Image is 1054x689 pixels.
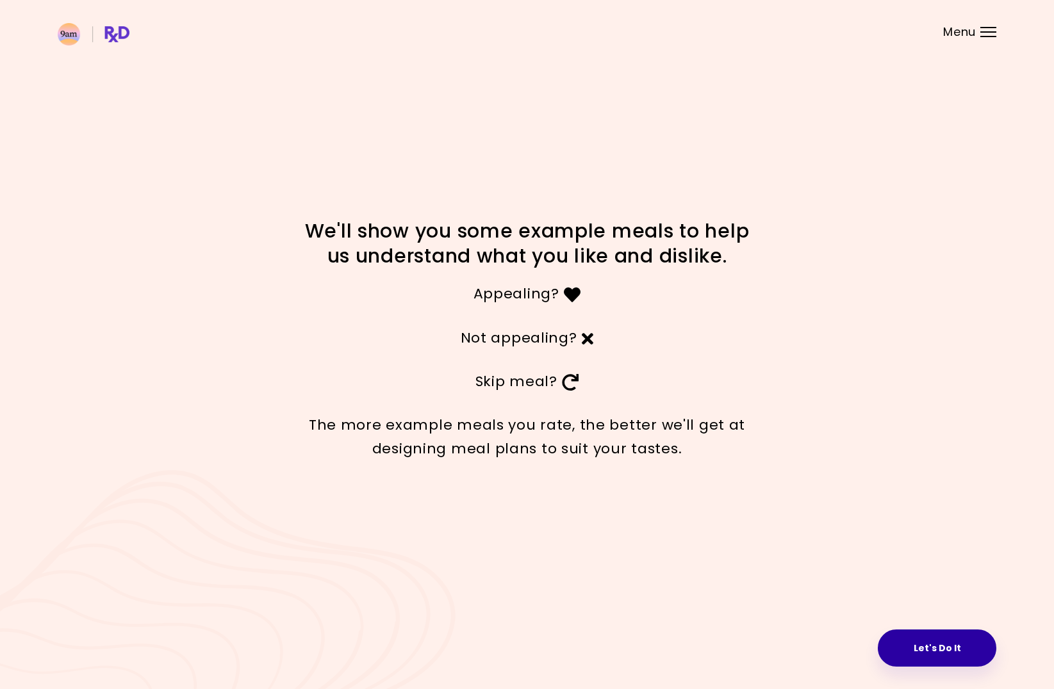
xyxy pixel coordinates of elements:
span: Menu [943,26,976,38]
h1: We'll show you some example meals to help us understand what you like and dislike. [303,218,752,268]
p: The more example meals you rate, the better we'll get at designing meal plans to suit your tastes. [303,413,752,461]
p: Appealing? [303,281,752,305]
p: Skip meal? [303,369,752,393]
button: Let's Do It [878,629,996,667]
p: Not appealing? [303,325,752,350]
img: RxDiet [58,23,129,45]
